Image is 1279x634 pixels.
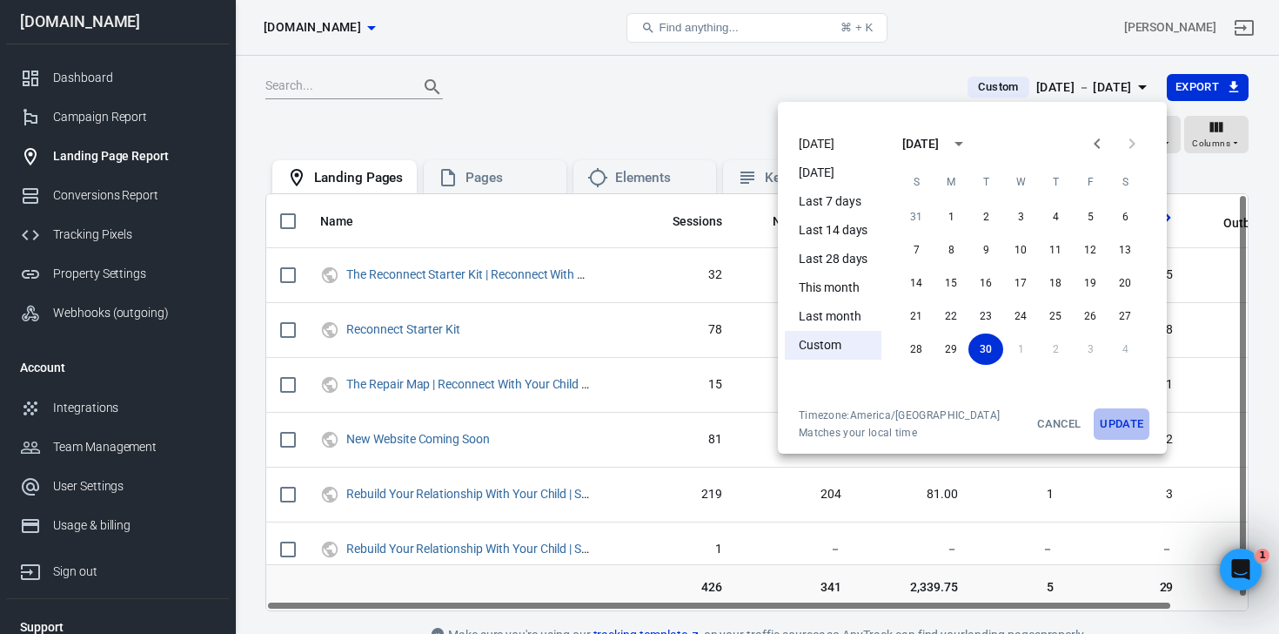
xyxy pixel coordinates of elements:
div: [DATE] [902,135,939,153]
button: 23 [968,300,1003,332]
button: 15 [934,267,968,299]
button: Cancel [1031,408,1087,440]
button: 22 [934,300,968,332]
button: 5 [1073,201,1108,233]
button: 7 [899,234,934,266]
li: [DATE] [785,158,881,187]
li: Custom [785,331,881,360]
button: 13 [1108,234,1142,266]
button: 14 [899,267,934,299]
li: This month [785,273,881,302]
div: Timezone: America/[GEOGRAPHIC_DATA] [799,408,1000,422]
span: Saturday [1109,165,1141,199]
button: 19 [1073,267,1108,299]
li: Last 14 days [785,216,881,245]
span: Monday [935,165,967,199]
li: [DATE] [785,130,881,158]
button: 16 [968,267,1003,299]
li: Last month [785,302,881,331]
button: 31 [899,201,934,233]
button: 9 [968,234,1003,266]
button: 25 [1038,300,1073,332]
button: 21 [899,300,934,332]
button: 1 [934,201,968,233]
button: Update [1094,408,1149,440]
button: Previous month [1080,126,1115,161]
button: 8 [934,234,968,266]
span: Tuesday [970,165,1001,199]
iframe: Intercom live chat [1220,549,1262,590]
button: 12 [1073,234,1108,266]
span: Thursday [1040,165,1071,199]
button: 11 [1038,234,1073,266]
button: 10 [1003,234,1038,266]
button: calendar view is open, switch to year view [944,129,974,158]
span: Friday [1075,165,1106,199]
button: 20 [1108,267,1142,299]
button: 6 [1108,201,1142,233]
span: Sunday [901,165,932,199]
button: 18 [1038,267,1073,299]
button: 27 [1108,300,1142,332]
button: 29 [934,334,968,365]
span: 1 [1256,549,1269,563]
button: 28 [899,334,934,365]
button: 3 [1003,201,1038,233]
span: Wednesday [1005,165,1036,199]
li: Last 28 days [785,245,881,273]
button: 4 [1038,201,1073,233]
button: 30 [968,334,1003,365]
li: Last 7 days [785,187,881,216]
button: 17 [1003,267,1038,299]
button: 2 [968,201,1003,233]
button: 26 [1073,300,1108,332]
span: Matches your local time [799,426,1000,440]
button: 24 [1003,300,1038,332]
